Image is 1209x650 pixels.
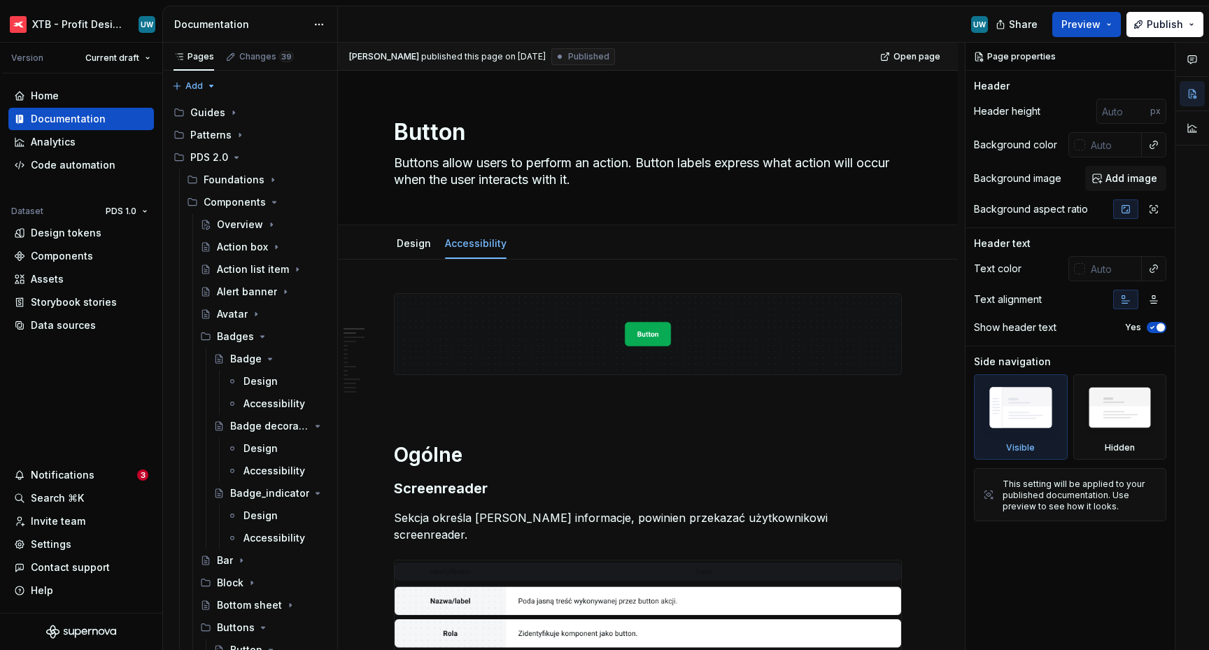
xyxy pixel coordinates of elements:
[397,237,431,249] a: Design
[195,281,332,303] a: Alert banner
[394,509,902,543] p: Sekcja określa [PERSON_NAME] informacje, powinien przekazać użytkownikowi screenreader.
[8,464,154,486] button: Notifications3
[31,584,53,598] div: Help
[31,468,94,482] div: Notifications
[974,320,1056,334] div: Show header text
[195,616,332,639] div: Buttons
[168,76,220,96] button: Add
[190,106,225,120] div: Guides
[181,169,332,191] div: Foundations
[230,419,309,433] div: Badge decorative
[168,101,332,124] div: Guides
[974,236,1031,250] div: Header text
[221,527,332,549] a: Accessibility
[221,437,332,460] a: Design
[195,594,332,616] a: Bottom sheet
[439,228,512,257] div: Accessibility
[1147,17,1183,31] span: Publish
[243,441,278,455] div: Design
[1105,442,1135,453] div: Hidden
[876,47,947,66] a: Open page
[11,52,43,64] div: Version
[8,268,154,290] a: Assets
[181,191,332,213] div: Components
[137,469,148,481] span: 3
[190,128,232,142] div: Patterns
[31,226,101,240] div: Design tokens
[195,572,332,594] div: Block
[1085,132,1142,157] input: Auto
[1105,171,1157,185] span: Add image
[195,236,332,258] a: Action box
[8,245,154,267] a: Components
[1052,12,1121,37] button: Preview
[1009,17,1038,31] span: Share
[8,154,154,176] a: Code automation
[394,442,902,467] h1: Ogólne
[974,79,1010,93] div: Header
[974,171,1061,185] div: Background image
[1096,99,1150,124] input: Auto
[391,228,437,257] div: Design
[32,17,122,31] div: XTB - Profit Design System
[239,51,294,62] div: Changes
[8,510,154,532] a: Invite team
[31,112,106,126] div: Documentation
[243,464,305,478] div: Accessibility
[217,262,289,276] div: Action list item
[974,202,1088,216] div: Background aspect ratio
[3,9,160,39] button: XTB - Profit Design SystemUW
[174,51,214,62] div: Pages
[31,272,64,286] div: Assets
[141,19,153,30] div: UW
[190,150,228,164] div: PDS 2.0
[1150,106,1161,117] p: px
[243,374,278,388] div: Design
[8,579,154,602] button: Help
[8,85,154,107] a: Home
[106,206,136,217] span: PDS 1.0
[10,16,27,33] img: 69bde2f7-25a0-4577-ad58-aa8b0b39a544.png
[31,537,71,551] div: Settings
[8,131,154,153] a: Analytics
[217,285,277,299] div: Alert banner
[195,325,332,348] div: Badges
[243,509,278,523] div: Design
[395,294,901,374] img: 3270862e-cd21-400b-818b-2e1d4f95a6c2.png
[31,135,76,149] div: Analytics
[217,218,263,232] div: Overview
[31,491,84,505] div: Search ⌘K
[31,89,59,103] div: Home
[168,124,332,146] div: Patterns
[974,262,1021,276] div: Text color
[1126,12,1203,37] button: Publish
[46,625,116,639] a: Supernova Logo
[391,115,899,149] textarea: Button
[11,206,43,217] div: Dataset
[31,249,93,263] div: Components
[1061,17,1101,31] span: Preview
[893,51,940,62] span: Open page
[1085,256,1142,281] input: Auto
[217,240,268,254] div: Action box
[8,291,154,313] a: Storybook stories
[221,460,332,482] a: Accessibility
[85,52,139,64] span: Current draft
[168,146,332,169] div: PDS 2.0
[208,482,332,504] a: Badge_indicator
[1125,322,1141,333] label: Yes
[974,292,1042,306] div: Text alignment
[243,397,305,411] div: Accessibility
[195,549,332,572] a: Bar
[204,195,266,209] div: Components
[217,553,233,567] div: Bar
[230,352,262,366] div: Badge
[8,533,154,556] a: Settings
[31,158,115,172] div: Code automation
[8,556,154,579] button: Contact support
[221,393,332,415] a: Accessibility
[974,138,1057,152] div: Background color
[31,295,117,309] div: Storybook stories
[349,51,419,62] span: [PERSON_NAME]
[31,514,85,528] div: Invite team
